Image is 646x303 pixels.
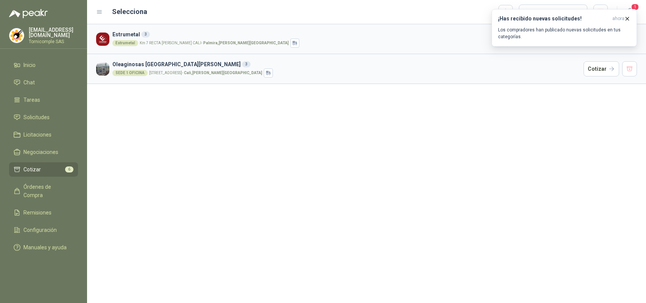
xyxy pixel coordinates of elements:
[519,5,587,20] button: Cargar cotizaciones
[23,113,50,121] span: Solicitudes
[65,166,73,172] span: 6
[9,93,78,107] a: Tareas
[242,61,251,67] div: 3
[23,96,40,104] span: Tareas
[9,223,78,237] a: Configuración
[498,16,609,22] h3: ¡Has recibido nuevas solicitudes!
[9,127,78,142] a: Licitaciones
[184,71,262,75] strong: Cali , [PERSON_NAME][GEOGRAPHIC_DATA]
[96,62,109,76] img: Company Logo
[9,28,24,43] img: Company Logo
[112,60,581,68] h3: Oleaginosas [GEOGRAPHIC_DATA][PERSON_NAME]
[498,26,630,40] p: Los compradores han publicado nuevas solicitudes en tus categorías.
[9,240,78,255] a: Manuales y ayuda
[23,183,71,199] span: Órdenes de Compra
[96,33,109,46] img: Company Logo
[23,226,57,234] span: Configuración
[9,145,78,159] a: Negociaciones
[9,205,78,220] a: Remisiones
[9,162,78,177] a: Cotizar6
[492,9,637,47] button: ¡Has recibido nuevas solicitudes!ahora Los compradores han publicado nuevas solicitudes en tus ca...
[623,5,637,19] button: 1
[23,131,51,139] span: Licitaciones
[23,78,35,87] span: Chat
[203,41,289,45] strong: Palmira , [PERSON_NAME][GEOGRAPHIC_DATA]
[9,110,78,124] a: Solicitudes
[9,9,48,18] img: Logo peakr
[142,31,150,37] div: 3
[23,165,41,174] span: Cotizar
[23,243,67,252] span: Manuales y ayuda
[23,61,36,69] span: Inicio
[9,180,78,202] a: Órdenes de Compra
[149,71,262,75] p: [STREET_ADDRESS] -
[584,61,619,76] button: Cotizar
[23,148,58,156] span: Negociaciones
[140,41,289,45] p: Km 7 RECTA [PERSON_NAME] CALI -
[29,39,78,44] p: Tornicomple SAS
[29,27,78,38] p: [EMAIL_ADDRESS][DOMAIN_NAME]
[631,3,639,11] span: 1
[112,30,581,39] h3: Estrumetal
[9,75,78,90] a: Chat
[112,70,148,76] div: SEDE 1 OFICINA
[612,16,624,22] span: ahora
[112,6,147,17] h2: Selecciona
[23,208,51,217] span: Remisiones
[9,58,78,72] a: Inicio
[112,40,138,46] div: Estrumetal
